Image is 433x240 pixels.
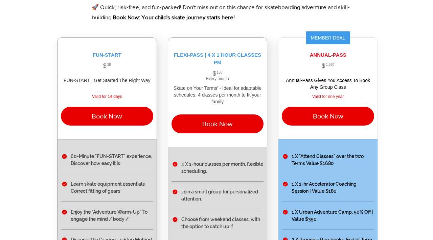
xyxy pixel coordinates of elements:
span: 158 [217,71,223,75]
span: ANNUAL-PASS [282,51,374,59]
span: $ [103,63,107,69]
li: Learn skate equipment essentials Correct fitting of gears [61,174,153,202]
li: Choose from weekend classes, with the option to catch up if [172,209,264,237]
span: Valid for 14 days [61,95,153,99]
span: Book Now: Your child's skate journey starts here! [113,14,235,20]
span: Book Now [202,120,233,128]
button: Book Now [172,114,264,133]
div: Annual-Pass Gives You Access To Book Any Group Class [282,77,374,90]
li: 1 X "Attend Classes" over the two Terms Value $1680 [282,153,374,174]
span: $ [322,63,325,69]
span: FUN-START [61,51,153,59]
p: 🚀 Quick, risk-free, and fun-packed! Don't miss out on this chance for skateboarding adventure and... [92,2,352,23]
span: 1,580 [326,63,334,67]
span: Book Now [313,112,343,120]
button: Book Now [282,107,374,126]
span: FLEXI-PASS | 4 X 1 HOUR CLASSES PM [172,51,264,66]
li: 4 X 1-hour classes per month, flexible scheduling. [172,161,264,182]
span: Valid for one year [282,95,374,99]
li: 60-Minute "FUN-START" experience. Discover how easy it is [61,153,153,174]
span: Every month [172,77,264,81]
li: Enjoy the "Adventure Warm-Up" To engage the mind / body / [61,202,153,230]
button: Book Now [61,107,153,126]
span: 38 [107,63,111,67]
li: 1 X Urban Adventure Camp, 50% Off | Value $350 [282,202,374,230]
div: Skate on Your Terms' - Ideal for adaptable schedules, 4 classes per month to fit your family [172,85,264,105]
span: Book Now [92,112,122,120]
li: Join a small group for personalized attention. [172,182,264,209]
li: 1 X 1-hr Accelerator Coaching Session | Value $180 [282,174,374,202]
div: FUN-START | Get Started The Right Way [61,77,153,84]
div: MEMBER DEAL [306,31,350,44]
span: $ [213,71,216,77]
